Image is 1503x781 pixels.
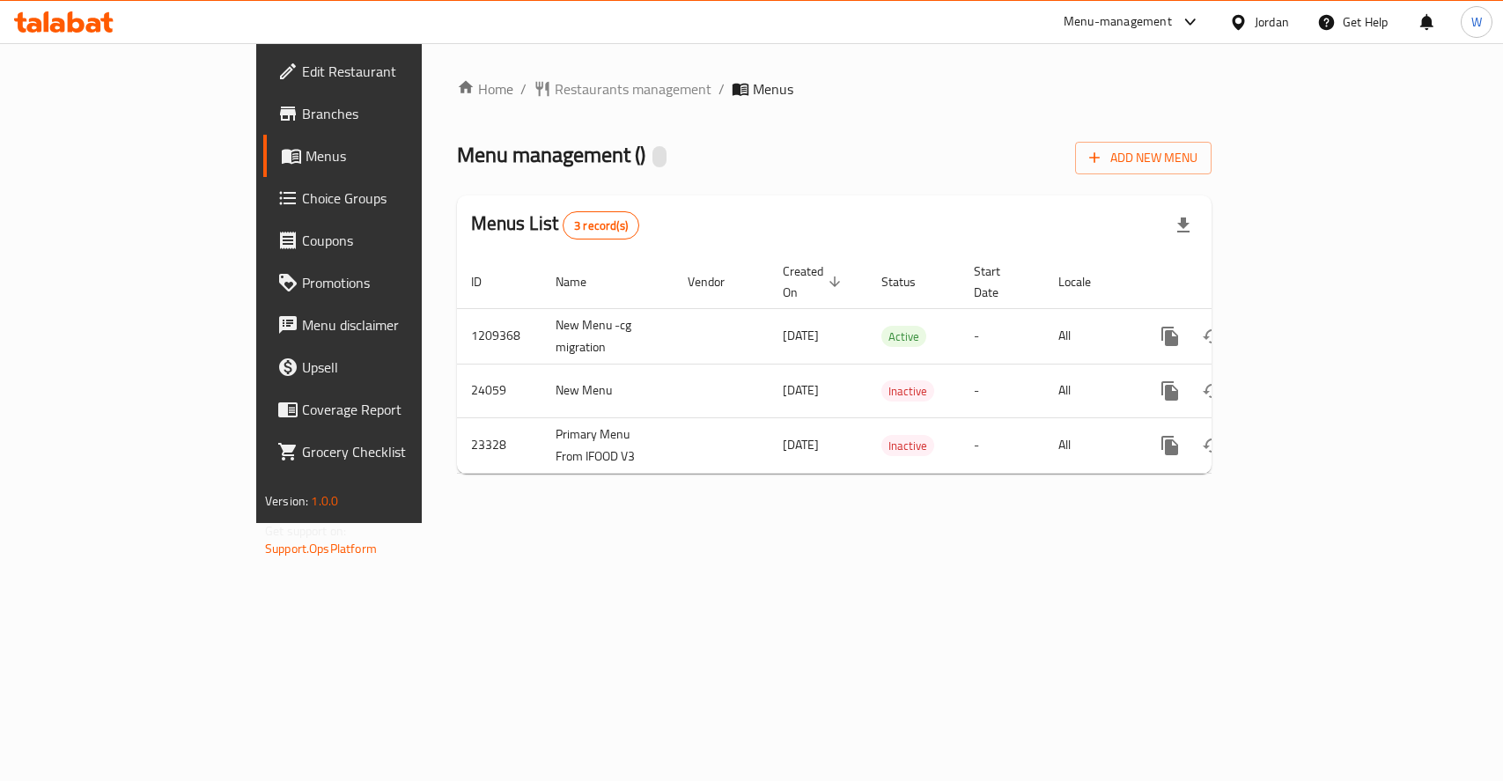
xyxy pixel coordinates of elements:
span: Add New Menu [1089,147,1197,169]
span: Grocery Checklist [302,441,493,462]
button: Add New Menu [1075,142,1212,174]
span: Get support on: [265,519,346,542]
th: Actions [1135,255,1332,309]
span: Start Date [974,261,1023,303]
span: Version: [265,490,308,512]
div: Jordan [1255,12,1289,32]
div: Active [881,326,926,347]
span: Name [556,271,609,292]
span: Branches [302,103,493,124]
a: Promotions [263,262,507,304]
a: Upsell [263,346,507,388]
a: Menus [263,135,507,177]
span: Created On [783,261,846,303]
span: Locale [1058,271,1114,292]
span: 3 record(s) [564,217,638,234]
span: Status [881,271,939,292]
td: All [1044,364,1135,417]
button: Change Status [1191,424,1234,467]
span: Coupons [302,230,493,251]
td: - [960,417,1044,473]
a: Grocery Checklist [263,431,507,473]
span: Menu disclaimer [302,314,493,335]
a: Coupons [263,219,507,262]
div: Inactive [881,435,934,456]
div: Inactive [881,380,934,402]
span: W [1471,12,1482,32]
span: [DATE] [783,433,819,456]
a: Menu disclaimer [263,304,507,346]
span: Vendor [688,271,748,292]
span: Coverage Report [302,399,493,420]
span: Menus [306,145,493,166]
li: / [718,78,725,99]
span: 1.0.0 [311,490,338,512]
button: more [1149,370,1191,412]
td: All [1044,417,1135,473]
button: more [1149,315,1191,357]
a: Support.OpsPlatform [265,537,377,560]
div: Menu-management [1064,11,1172,33]
div: Total records count [563,211,639,239]
span: [DATE] [783,379,819,402]
td: Primary Menu From IFOOD V3 [542,417,674,473]
nav: breadcrumb [457,78,1212,99]
td: All [1044,308,1135,364]
a: Coverage Report [263,388,507,431]
table: enhanced table [457,255,1332,474]
td: New Menu -cg migration [542,308,674,364]
td: - [960,364,1044,417]
div: Export file [1162,204,1205,247]
span: Upsell [302,357,493,378]
td: New Menu [542,364,674,417]
span: Inactive [881,381,934,402]
span: Menu management ( ) [457,135,645,174]
span: Active [881,327,926,347]
li: / [520,78,527,99]
a: Edit Restaurant [263,50,507,92]
span: Restaurants management [555,78,711,99]
a: Choice Groups [263,177,507,219]
a: Branches [263,92,507,135]
h2: Menus List [471,210,639,239]
button: Change Status [1191,370,1234,412]
span: ID [471,271,505,292]
td: - [960,308,1044,364]
span: Edit Restaurant [302,61,493,82]
span: Choice Groups [302,188,493,209]
a: Restaurants management [534,78,711,99]
button: more [1149,424,1191,467]
span: Promotions [302,272,493,293]
span: Inactive [881,436,934,456]
span: Menus [753,78,793,99]
span: [DATE] [783,324,819,347]
button: Change Status [1191,315,1234,357]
